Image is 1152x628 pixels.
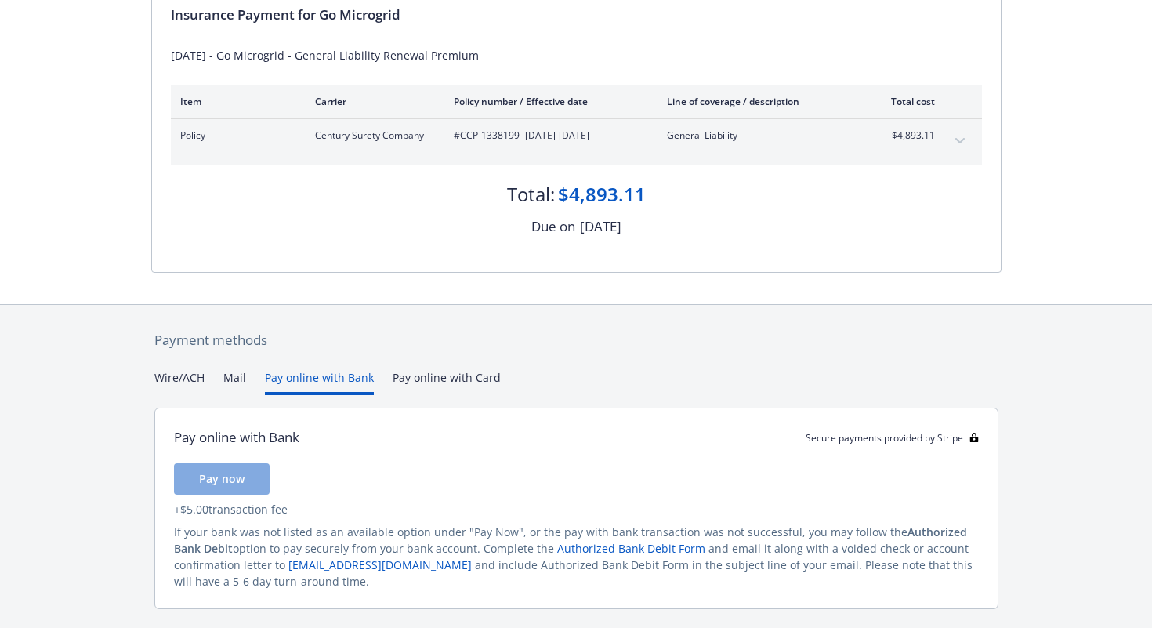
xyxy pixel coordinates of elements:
button: Pay online with Bank [265,369,374,395]
span: Century Surety Company [315,129,429,143]
div: PolicyCentury Surety Company#CCP-1338199- [DATE]-[DATE]General Liability$4,893.11expand content [171,119,982,165]
div: Line of coverage / description [667,95,851,108]
span: Authorized Bank Debit [174,525,967,556]
span: Pay now [199,471,245,486]
div: Secure payments provided by Stripe [806,431,979,445]
a: [EMAIL_ADDRESS][DOMAIN_NAME] [288,557,472,572]
div: Insurance Payment for Go Microgrid [171,5,982,25]
div: Payment methods [154,330,998,350]
div: Due on [531,216,575,237]
div: If your bank was not listed as an available option under "Pay Now", or the pay with bank transact... [174,524,979,590]
span: Policy [180,129,290,143]
div: [DATE] [580,216,621,237]
div: Pay online with Bank [174,427,299,448]
span: $4,893.11 [876,129,935,143]
div: Carrier [315,95,429,108]
div: Item [180,95,290,108]
button: Pay now [174,463,270,495]
span: #CCP-1338199 - [DATE]-[DATE] [454,129,642,143]
span: General Liability [667,129,851,143]
div: Total: [507,181,555,208]
div: Total cost [876,95,935,108]
div: + $5.00 transaction fee [174,501,979,517]
a: Authorized Bank Debit Form [557,541,705,556]
button: expand content [947,129,973,154]
div: $4,893.11 [558,181,646,208]
div: [DATE] - Go Microgrid - General Liability Renewal Premium [171,47,982,64]
button: Mail [223,369,246,395]
button: Wire/ACH [154,369,205,395]
button: Pay online with Card [393,369,501,395]
div: Policy number / Effective date [454,95,642,108]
